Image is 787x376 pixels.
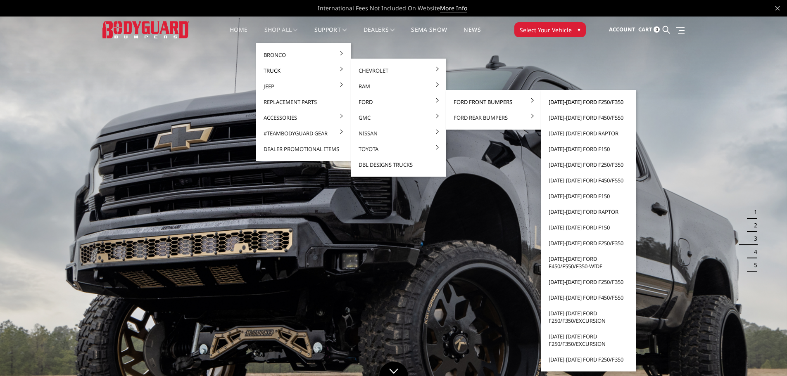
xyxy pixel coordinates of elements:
a: [DATE]-[DATE] Ford F150 [544,220,633,235]
a: [DATE]-[DATE] Ford F250/F350/Excursion [544,329,633,352]
a: Dealer Promotional Items [259,141,348,157]
a: Chevrolet [354,63,443,78]
a: [DATE]-[DATE] Ford Raptor [544,125,633,141]
button: 2 of 5 [749,219,757,232]
a: News [464,27,480,43]
a: DBL Designs Trucks [354,157,443,173]
a: Ram [354,78,443,94]
a: [DATE]-[DATE] Ford F250/F350 [544,94,633,110]
a: Ford Rear Bumpers [449,110,538,125]
a: [DATE]-[DATE] Ford F250/F350 [544,352,633,367]
a: Account [609,19,635,41]
a: [DATE]-[DATE] Ford F150 [544,188,633,204]
span: ▾ [578,25,580,34]
a: #TeamBodyguard Gear [259,125,348,141]
button: 5 of 5 [749,258,757,272]
span: Account [609,26,635,33]
a: [DATE]-[DATE] Ford F250/F350 [544,274,633,290]
a: GMC [354,110,443,125]
button: 3 of 5 [749,232,757,245]
a: [DATE]-[DATE] Ford F450/F550 [544,290,633,305]
a: Dealers [364,27,395,43]
a: Ford [354,94,443,110]
a: [DATE]-[DATE] Ford F250/F350/Excursion [544,305,633,329]
img: BODYGUARD BUMPERS [102,21,189,38]
span: Select Your Vehicle [520,26,572,34]
a: [DATE]-[DATE] Ford F250/F350 [544,235,633,251]
iframe: Chat Widget [746,336,787,376]
a: Home [230,27,247,43]
span: 0 [654,26,660,33]
button: 1 of 5 [749,206,757,219]
a: Replacement Parts [259,94,348,110]
button: 4 of 5 [749,245,757,258]
a: Jeep [259,78,348,94]
a: Ford Front Bumpers [449,94,538,110]
a: [DATE]-[DATE] Ford Raptor [544,204,633,220]
a: [DATE]-[DATE] Ford F150 [544,141,633,157]
span: Cart [638,26,652,33]
a: Bronco [259,47,348,63]
a: shop all [264,27,298,43]
a: Truck [259,63,348,78]
a: [DATE]-[DATE] Ford F250/F350 [544,157,633,173]
a: Cart 0 [638,19,660,41]
button: Select Your Vehicle [514,22,586,37]
a: [DATE]-[DATE] Ford F450/F550/F350-wide [544,251,633,274]
a: More Info [440,4,467,12]
a: Accessories [259,110,348,125]
a: Click to Down [379,362,408,376]
a: [DATE]-[DATE] Ford F450/F550 [544,173,633,188]
a: SEMA Show [411,27,447,43]
a: Toyota [354,141,443,157]
a: Support [314,27,347,43]
a: Nissan [354,125,443,141]
a: [DATE]-[DATE] Ford F450/F550 [544,110,633,125]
